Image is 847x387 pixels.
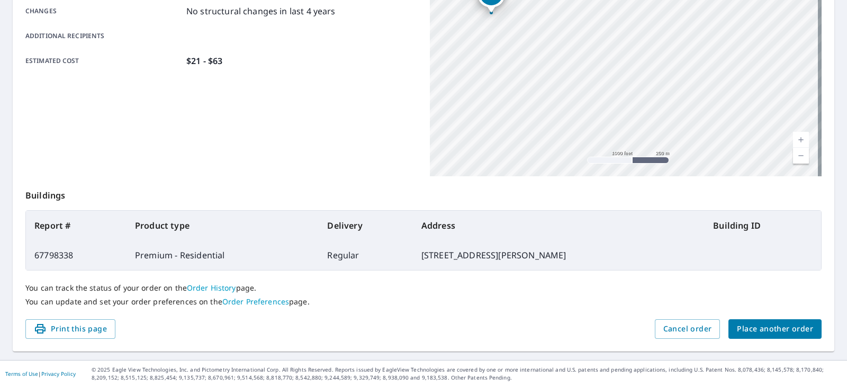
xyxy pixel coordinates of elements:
[5,371,76,377] p: |
[187,283,236,293] a: Order History
[25,319,115,339] button: Print this page
[41,370,76,377] a: Privacy Policy
[26,211,127,240] th: Report #
[319,240,412,270] td: Regular
[222,296,289,307] a: Order Preferences
[793,132,809,148] a: Current Level 15, Zoom In
[25,297,822,307] p: You can update and set your order preferences on the page.
[25,55,182,67] p: Estimated cost
[127,211,319,240] th: Product type
[793,148,809,164] a: Current Level 15, Zoom Out
[25,5,182,17] p: Changes
[25,176,822,210] p: Buildings
[25,31,182,41] p: Additional recipients
[186,55,222,67] p: $21 - $63
[127,240,319,270] td: Premium - Residential
[26,240,127,270] td: 67798338
[413,240,705,270] td: [STREET_ADDRESS][PERSON_NAME]
[705,211,821,240] th: Building ID
[319,211,412,240] th: Delivery
[737,322,813,336] span: Place another order
[25,283,822,293] p: You can track the status of your order on the page.
[186,5,336,17] p: No structural changes in last 4 years
[655,319,720,339] button: Cancel order
[92,366,842,382] p: © 2025 Eagle View Technologies, Inc. and Pictometry International Corp. All Rights Reserved. Repo...
[34,322,107,336] span: Print this page
[728,319,822,339] button: Place another order
[663,322,712,336] span: Cancel order
[413,211,705,240] th: Address
[5,370,38,377] a: Terms of Use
